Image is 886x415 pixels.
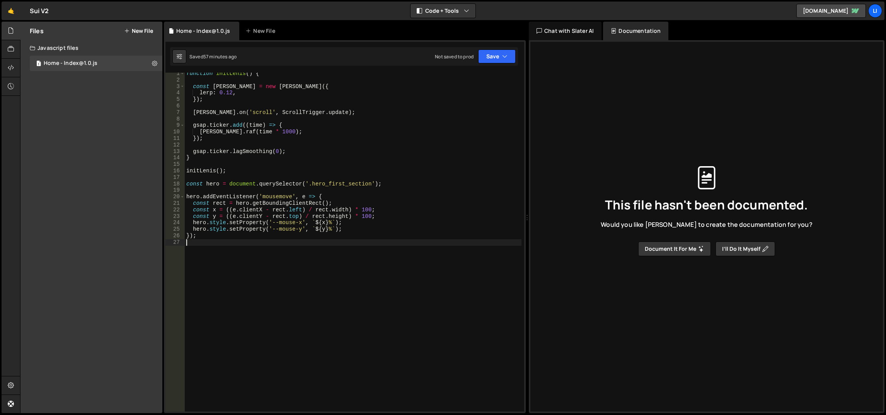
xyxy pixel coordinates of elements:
[165,155,185,161] div: 14
[165,90,185,96] div: 4
[165,135,185,142] div: 11
[124,28,153,34] button: New File
[716,242,775,256] button: I’ll do it myself
[165,174,185,181] div: 17
[165,96,185,103] div: 5
[165,122,185,129] div: 9
[435,53,474,60] div: Not saved to prod
[2,2,20,20] a: 🤙
[165,200,185,207] div: 21
[203,53,237,60] div: 57 minutes ago
[165,142,185,148] div: 12
[605,199,808,211] span: This file hasn't been documented.
[529,22,601,40] div: Chat with Slater AI
[30,6,49,15] div: Sui V2
[603,22,668,40] div: Documentation
[165,116,185,122] div: 8
[165,161,185,168] div: 15
[165,148,185,155] div: 13
[165,219,185,226] div: 24
[165,194,185,200] div: 20
[638,242,711,256] button: Document it for me
[165,213,185,220] div: 23
[165,129,185,135] div: 10
[796,4,866,18] a: [DOMAIN_NAME]
[20,40,162,56] div: Javascript files
[601,220,812,229] span: Would you like [PERSON_NAME] to create the documentation for you?
[36,61,41,67] span: 1
[176,27,230,35] div: Home - Index@1.0.js
[165,207,185,213] div: 22
[165,181,185,187] div: 18
[165,187,185,194] div: 19
[30,56,162,71] div: 17378/48381.js
[165,103,185,109] div: 6
[165,77,185,83] div: 2
[165,70,185,77] div: 1
[165,233,185,239] div: 26
[165,168,185,174] div: 16
[478,49,516,63] button: Save
[245,27,278,35] div: New File
[165,109,185,116] div: 7
[44,60,97,67] div: Home - Index@1.0.js
[411,4,475,18] button: Code + Tools
[868,4,882,18] a: Li
[165,226,185,233] div: 25
[165,83,185,90] div: 3
[189,53,237,60] div: Saved
[30,27,44,35] h2: Files
[165,239,185,246] div: 27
